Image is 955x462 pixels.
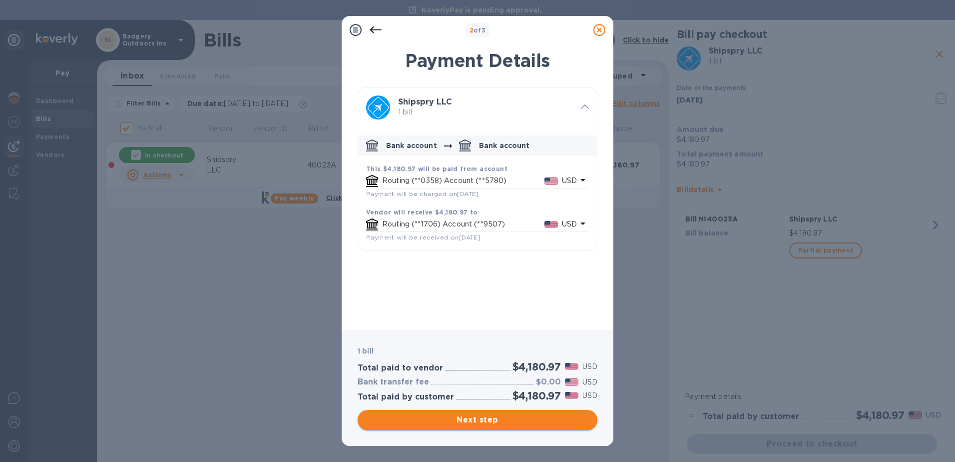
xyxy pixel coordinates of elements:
span: Payment will be charged on [DATE] [366,190,479,197]
img: USD [565,378,578,385]
h3: Total paid to vendor [358,363,443,373]
span: Payment will be received on [DATE] [366,233,480,241]
img: USD [565,363,578,370]
h2: $4,180.97 [512,389,561,402]
p: USD [582,361,597,372]
p: USD [582,377,597,387]
h3: $0.00 [536,377,561,387]
b: 1 bill [358,347,374,355]
div: default-method [358,131,597,250]
b: This $4,180.97 will be paid from account [366,165,507,172]
h3: Bank transfer fee [358,377,429,387]
p: Routing (**0358) Account (**5780) [382,175,544,186]
b: Shipspry LLC [398,97,452,106]
b: Vendor will receive $4,180.97 to [366,208,478,216]
p: 1 bill [398,107,573,117]
div: Shipspry LLC 1 bill [358,87,597,127]
h3: Total paid by customer [358,392,454,402]
span: Next step [366,414,589,426]
img: USD [544,177,558,184]
p: Bank account [479,140,530,150]
p: Routing (**1706) Account (**9507) [382,219,544,229]
span: 2 [470,26,474,34]
b: of 3 [470,26,486,34]
p: USD [562,219,577,229]
p: Bank account [386,140,437,150]
img: USD [565,392,578,399]
button: Next step [358,410,597,430]
p: USD [562,175,577,186]
h2: $4,180.97 [512,360,561,373]
img: USD [544,221,558,228]
p: USD [582,390,597,401]
h1: Payment Details [358,50,597,71]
